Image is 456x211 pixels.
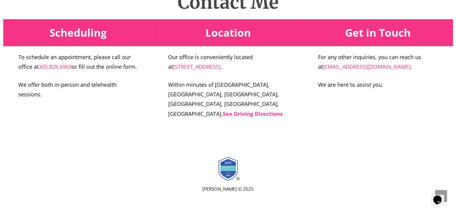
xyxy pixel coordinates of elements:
[18,80,138,99] p: We offer both in-person and telehealth sessions.
[323,63,411,70] a: [EMAIL_ADDRESS][DOMAIN_NAME]
[223,110,283,117] a: See Driving Directions
[173,63,221,70] a: [STREET_ADDRESS]
[431,187,450,205] iframe: chat widget
[202,185,254,193] span: [PERSON_NAME] © 2025
[39,63,72,70] a: 305.826.6969
[3,127,453,211] footer: Site
[318,52,438,72] p: For any other inquiries, you can reach us at .
[18,52,138,72] p: To schedule an appointment, please call our office at or fill out the online form.
[168,80,288,119] p: Within minutes of [GEOGRAPHIC_DATA], [GEOGRAPHIC_DATA], [GEOGRAPHIC_DATA], [GEOGRAPHIC_DATA], [GE...
[49,26,107,39] h2: Scheduling
[345,26,411,39] h2: Get in Touch
[318,80,383,89] p: We are here to assist you.
[205,26,251,39] h2: Location
[216,157,240,181] img: Badge
[168,52,288,72] p: Our office is conveniently located at .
